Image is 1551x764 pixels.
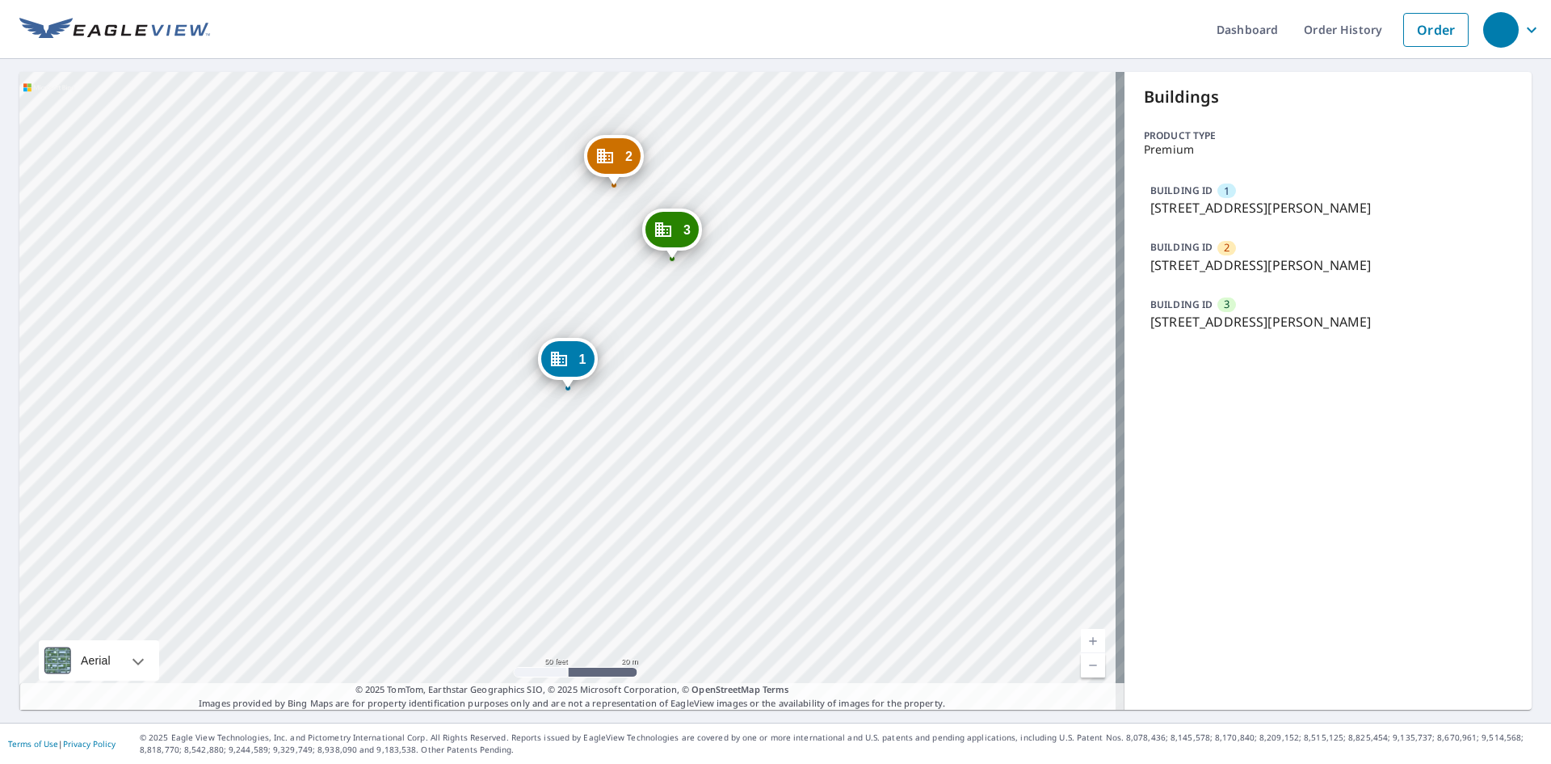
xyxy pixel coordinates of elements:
[1150,198,1506,217] p: [STREET_ADDRESS][PERSON_NAME]
[1150,240,1213,254] p: BUILDING ID
[642,209,702,259] div: Dropped pin, building 3, Commercial property, 3771 Eiler St Saint Louis, MO 63116
[691,683,759,695] a: OpenStreetMap
[1224,297,1229,312] span: 3
[1150,255,1506,275] p: [STREET_ADDRESS][PERSON_NAME]
[8,739,116,749] p: |
[19,18,210,42] img: EV Logo
[1403,13,1469,47] a: Order
[578,353,586,365] span: 1
[1144,129,1512,143] p: Product type
[39,640,159,681] div: Aerial
[1081,653,1105,677] a: Current Level 19, Zoom Out
[683,224,691,236] span: 3
[1150,298,1213,311] p: BUILDING ID
[1144,85,1512,109] p: Buildings
[8,738,58,749] a: Terms of Use
[1224,240,1229,255] span: 2
[140,732,1543,756] p: © 2025 Eagle View Technologies, Inc. and Pictometry International Corp. All Rights Reserved. Repo...
[584,135,644,185] div: Dropped pin, building 2, Commercial property, 3806 Eiler St Saint Louis, MO 63116
[537,338,597,388] div: Dropped pin, building 1, Commercial property, 3805 Bates St Saint Louis, MO 63116
[1150,312,1506,331] p: [STREET_ADDRESS][PERSON_NAME]
[19,683,1124,710] p: Images provided by Bing Maps are for property identification purposes only and are not a represen...
[1144,143,1512,156] p: Premium
[63,738,116,749] a: Privacy Policy
[1081,629,1105,653] a: Current Level 19, Zoom In
[1224,184,1229,199] span: 1
[1150,184,1213,197] p: BUILDING ID
[76,640,116,681] div: Aerial
[625,150,633,163] span: 2
[763,683,789,695] a: Terms
[355,683,789,697] span: © 2025 TomTom, Earthstar Geographics SIO, © 2025 Microsoft Corporation, ©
